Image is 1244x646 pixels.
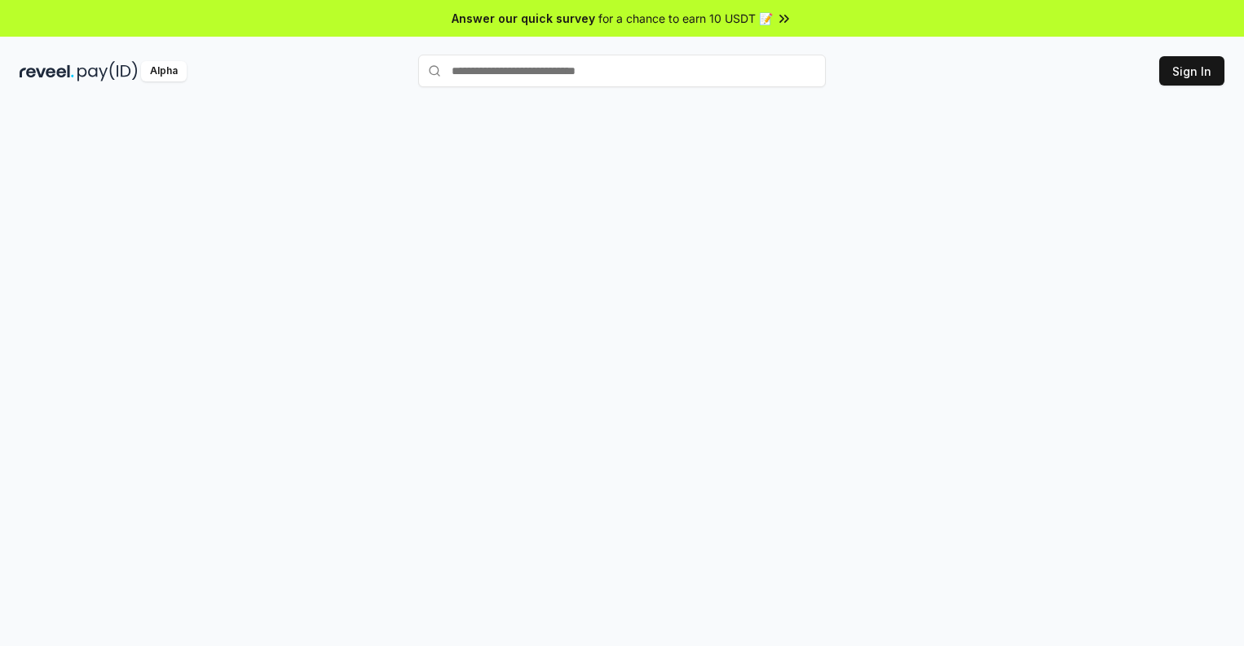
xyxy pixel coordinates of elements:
[20,61,74,81] img: reveel_dark
[141,61,187,81] div: Alpha
[1159,56,1224,86] button: Sign In
[598,10,773,27] span: for a chance to earn 10 USDT 📝
[452,10,595,27] span: Answer our quick survey
[77,61,138,81] img: pay_id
